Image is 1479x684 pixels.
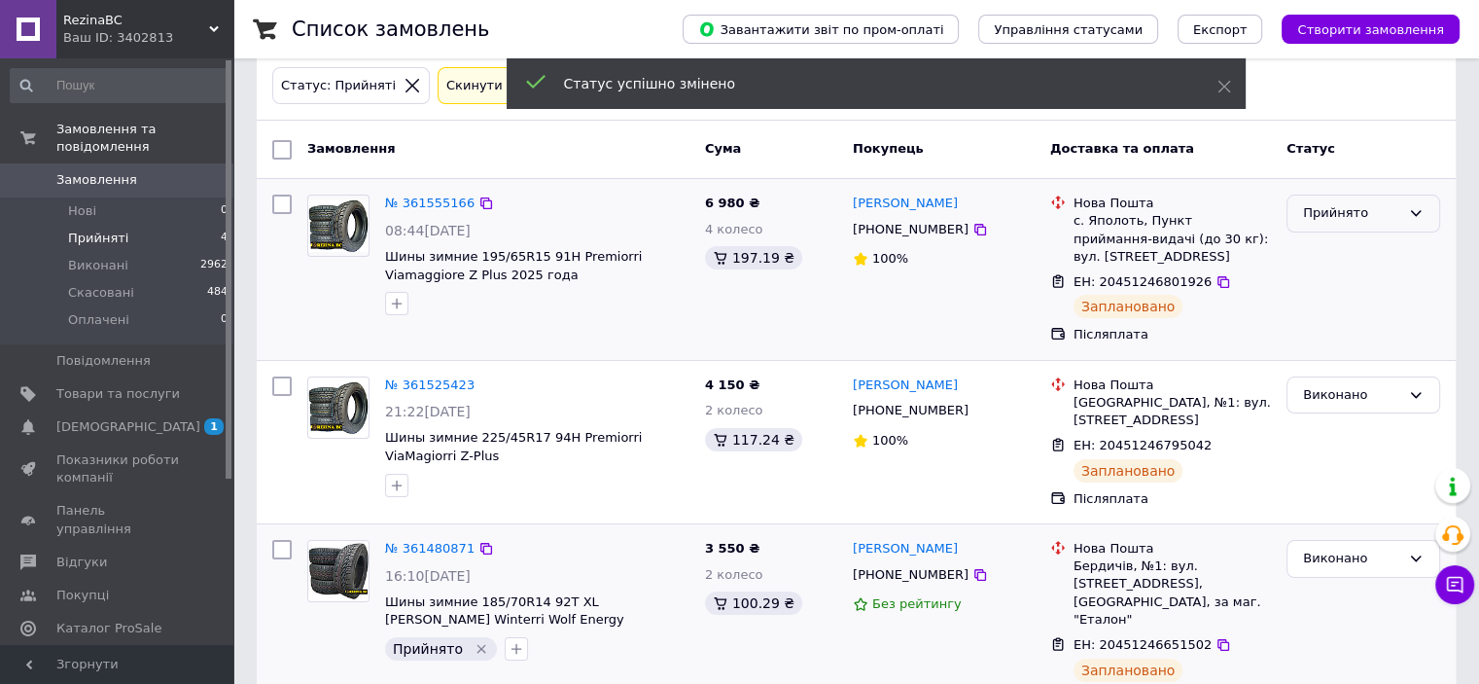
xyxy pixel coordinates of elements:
div: Заплановано [1074,659,1183,682]
span: Замовлення та повідомлення [56,121,233,156]
a: [PERSON_NAME] [853,377,958,395]
span: 08:44[DATE] [385,223,471,238]
span: Скасовані [68,284,134,302]
div: Заплановано [1074,459,1183,483]
a: Шины зимние 195/65R15 91H Premiorri Viamaggiore Z Plus 2025 года [385,249,642,282]
a: № 361555166 [385,196,475,210]
button: Управління статусами [978,15,1158,44]
span: Повідомлення [56,352,151,370]
button: Завантажити звіт по пром-оплаті [683,15,959,44]
a: Шины зимние 225/45R17 94H Premiorri ViaMagiorri Z-Plus [385,430,642,463]
span: 6 980 ₴ [705,196,759,210]
span: Створити замовлення [1297,22,1444,37]
div: Заплановано [1074,295,1183,318]
a: [PERSON_NAME] [853,195,958,213]
span: ЕН: 20451246795042 [1074,438,1212,452]
span: Покупці [56,587,109,604]
div: 100.29 ₴ [705,592,802,615]
svg: Видалити мітку [474,641,489,657]
span: Покупець [853,141,924,156]
span: Доставка та оплата [1050,141,1194,156]
div: [PHONE_NUMBER] [849,398,972,423]
span: 4 [221,230,228,247]
span: Показники роботи компанії [56,451,180,486]
span: Управління статусами [994,22,1143,37]
input: Пошук [10,68,229,103]
img: Фото товару [308,381,369,434]
span: 21:22[DATE] [385,404,471,419]
span: 4 колесо [705,222,763,236]
div: Бердичів, №1: вул. [STREET_ADDRESS], [GEOGRAPHIC_DATA], за маг. "Еталон" [1074,558,1271,629]
a: Шины зимние 185/70R14 92T XL [PERSON_NAME] Winterri Wolf Energy [385,594,624,628]
img: Фото товару [308,541,369,601]
span: 100% [872,433,908,448]
span: Експорт [1193,22,1248,37]
a: Фото товару [307,195,370,257]
div: Прийнято [1303,203,1400,224]
button: Чат з покупцем [1435,565,1474,604]
span: Прийняті [68,230,128,247]
a: Фото товару [307,540,370,602]
div: Післяплата [1074,326,1271,343]
span: 2962 [200,257,228,274]
button: Експорт [1178,15,1263,44]
div: с. Яполоть, Пункт приймання-видачі (до 30 кг): вул. [STREET_ADDRESS] [1074,212,1271,266]
span: Панель управління [56,502,180,537]
span: 2 колесо [705,403,763,417]
a: № 361480871 [385,541,475,556]
div: Ваш ID: 3402813 [63,29,233,47]
span: 100% [872,251,908,266]
div: Післяплата [1074,490,1271,508]
span: Замовлення [307,141,395,156]
span: 16:10[DATE] [385,568,471,584]
span: Товари та послуги [56,385,180,403]
div: 197.19 ₴ [705,246,802,270]
span: Cума [705,141,741,156]
div: Нова Пошта [1074,540,1271,558]
span: ЕН: 20451246801926 [1074,274,1212,289]
div: Виконано [1303,385,1400,406]
span: 0 [221,202,228,220]
span: Виконані [68,257,128,274]
div: [PHONE_NUMBER] [849,562,972,588]
span: [DEMOGRAPHIC_DATA] [56,418,200,436]
a: Створити замовлення [1262,21,1460,36]
span: 1 [204,418,224,435]
span: Прийнято [393,641,463,657]
div: Cкинути все [442,76,533,96]
span: 484 [207,284,228,302]
span: 4 150 ₴ [705,378,759,392]
span: Каталог ProSale [56,620,161,637]
span: Завантажити звіт по пром-оплаті [698,20,943,38]
span: Без рейтингу [872,596,962,611]
div: [PHONE_NUMBER] [849,217,972,242]
span: 0 [221,311,228,329]
img: Фото товару [308,199,369,252]
span: Замовлення [56,171,137,189]
a: Фото товару [307,377,370,439]
span: Відгуки [56,554,107,571]
a: № 361525423 [385,378,475,392]
span: 3 550 ₴ [705,541,759,556]
span: ЕН: 20451246651502 [1074,637,1212,652]
span: RezinaBC [63,12,209,29]
div: 117.24 ₴ [705,428,802,451]
div: Статус: Прийняті [277,76,400,96]
span: Нові [68,202,96,220]
div: Нова Пошта [1074,195,1271,212]
h1: Список замовлень [292,18,489,41]
a: [PERSON_NAME] [853,540,958,558]
span: Статус [1286,141,1335,156]
span: 2 колесо [705,567,763,582]
div: Нова Пошта [1074,377,1271,394]
div: Статус успішно змінено [564,74,1169,93]
span: Оплачені [68,311,129,329]
div: Виконано [1303,549,1400,569]
button: Створити замовлення [1282,15,1460,44]
div: [GEOGRAPHIC_DATA], №1: вул. [STREET_ADDRESS] [1074,394,1271,429]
